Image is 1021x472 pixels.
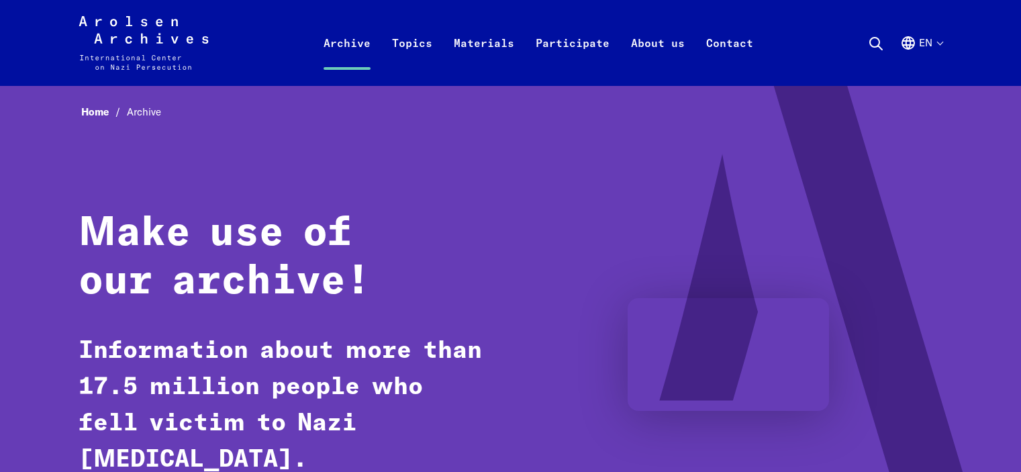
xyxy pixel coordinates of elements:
h1: Make use of our archive! [79,209,487,306]
nav: Primary [313,16,764,70]
span: Archive [127,105,161,118]
a: Participate [525,32,620,86]
a: Home [81,105,127,118]
nav: Breadcrumb [79,102,943,123]
button: English, language selection [900,35,942,83]
a: Topics [381,32,443,86]
a: Archive [313,32,381,86]
a: Materials [443,32,525,86]
a: Contact [695,32,764,86]
a: About us [620,32,695,86]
